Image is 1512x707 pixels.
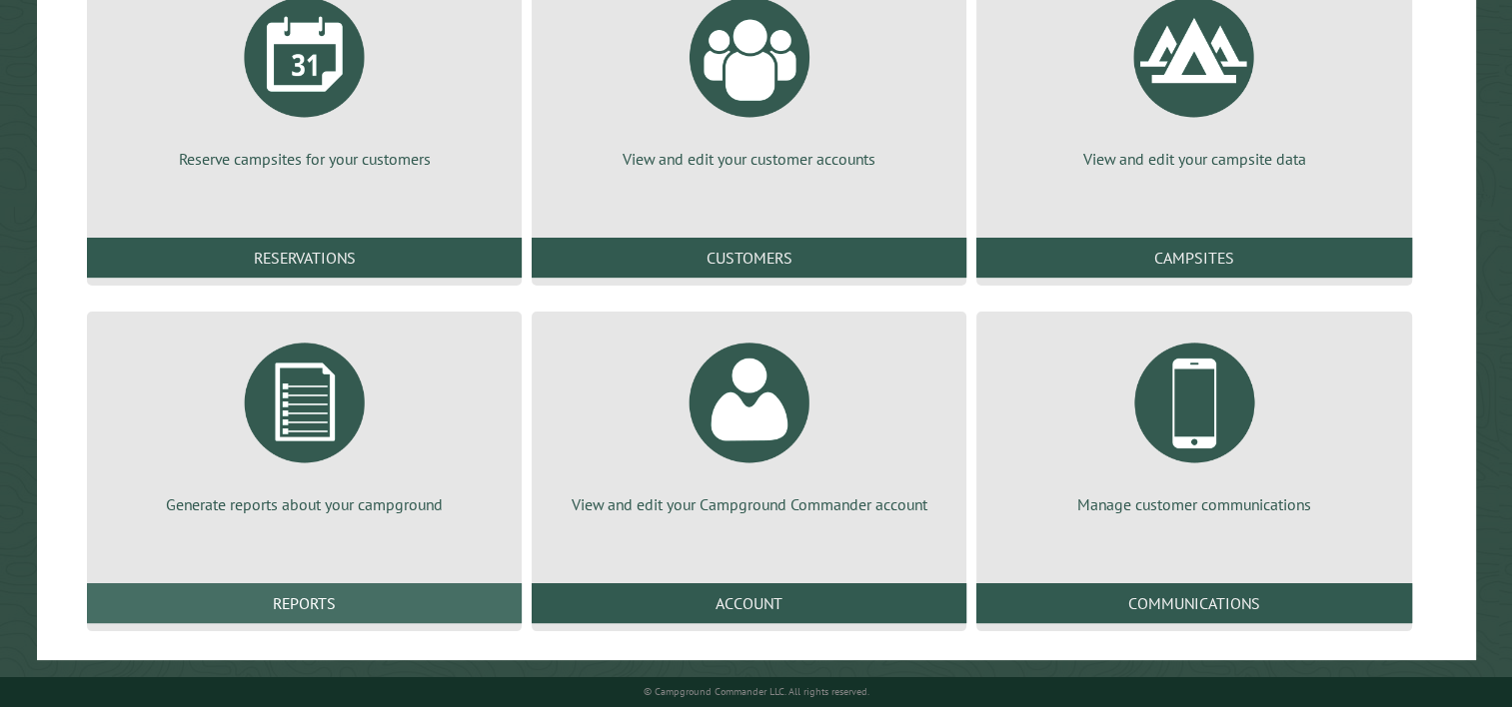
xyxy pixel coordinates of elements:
[111,148,498,170] p: Reserve campsites for your customers
[1000,148,1387,170] p: View and edit your campsite data
[111,493,498,515] p: Generate reports about your campground
[532,583,966,623] a: Account
[532,238,966,278] a: Customers
[556,328,942,515] a: View and edit your Campground Commander account
[111,328,498,515] a: Generate reports about your campground
[556,493,942,515] p: View and edit your Campground Commander account
[644,685,869,698] small: © Campground Commander LLC. All rights reserved.
[976,583,1411,623] a: Communications
[87,583,522,623] a: Reports
[87,238,522,278] a: Reservations
[976,238,1411,278] a: Campsites
[1000,493,1387,515] p: Manage customer communications
[556,148,942,170] p: View and edit your customer accounts
[1000,328,1387,515] a: Manage customer communications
